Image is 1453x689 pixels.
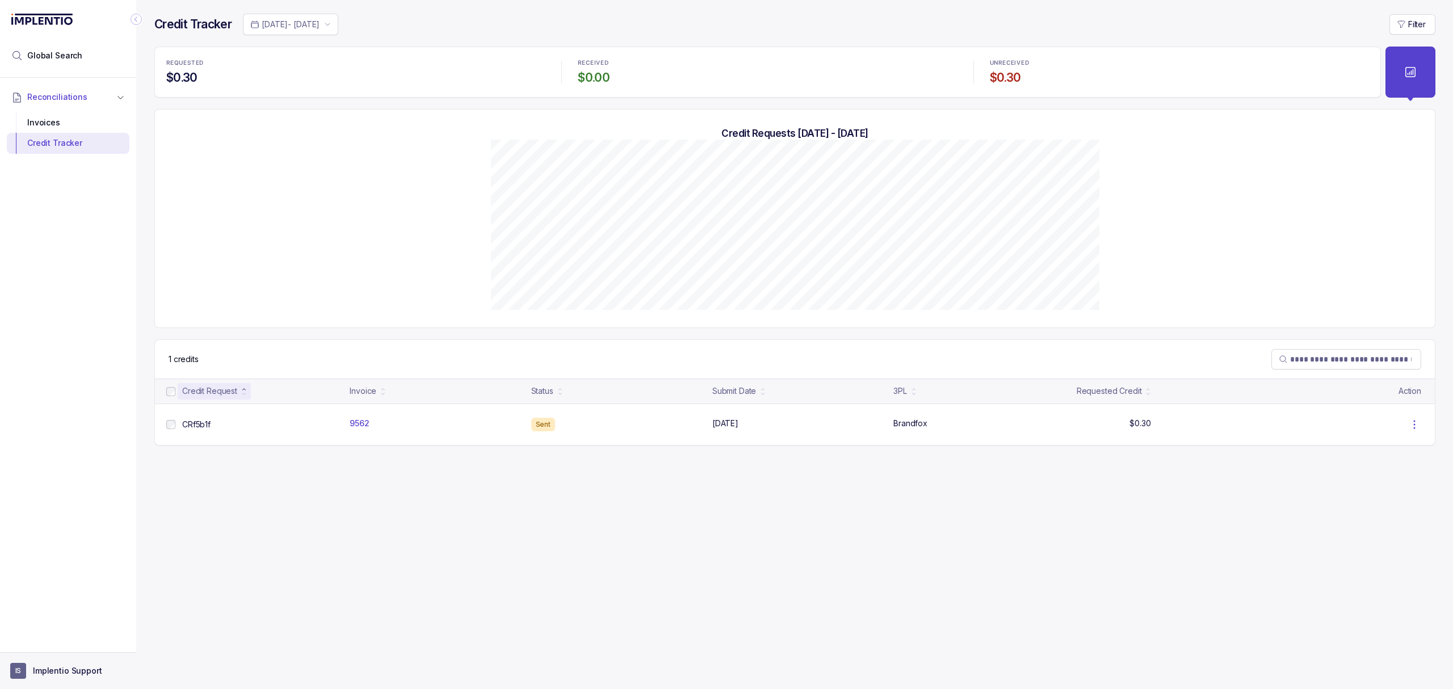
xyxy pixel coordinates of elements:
p: [DATE] [712,418,738,429]
search: Date Range Picker [250,19,320,30]
p: [DATE] - [DATE] [262,19,320,30]
h4: Credit Tracker [154,16,232,32]
h4: $0.30 [990,70,1369,86]
li: Statistic RECEIVED [571,52,964,93]
div: Collapse Icon [129,12,143,26]
div: Status [531,385,553,397]
span: Reconciliations [27,91,87,103]
h4: $0.30 [166,70,545,86]
div: Reconciliations [7,110,129,156]
li: Statistic UNRECEIVED [983,52,1376,93]
div: Invoice [350,385,376,397]
p: Action [1399,385,1421,397]
div: Credit Tracker [16,133,120,153]
span: Global Search [27,50,82,61]
h4: $0.00 [578,70,957,86]
li: Statistic REQUESTED [159,52,552,93]
div: Requested Credit [1077,385,1142,397]
button: Filter [1389,14,1435,35]
p: REQUESTED [166,60,204,66]
p: $0.30 [1129,418,1150,429]
search: Table Search Bar [1271,349,1421,369]
nav: Table Control [155,340,1435,379]
p: RECEIVED [578,60,608,66]
p: CRf5b1f [182,419,211,430]
button: Reconciliations [7,85,129,110]
div: Remaining page entries [169,354,199,365]
div: Credit Request [182,385,237,397]
input: checkbox-checkbox-all [166,420,175,429]
button: Date Range Picker [243,14,338,35]
p: UNRECEIVED [990,60,1030,66]
p: 1 credits [169,354,199,365]
ul: Statistic Highlights [154,47,1381,98]
p: Brandfox [893,418,927,429]
p: 9562 [350,418,369,429]
span: User initials [10,663,26,679]
button: User initialsImplentio Support [10,663,126,679]
div: Submit Date [712,385,756,397]
p: Filter [1408,19,1426,30]
div: Invoices [16,112,120,133]
div: 3PL [893,385,907,397]
h5: Credit Requests [DATE] - [DATE] [173,127,1417,140]
p: Implentio Support [33,665,102,677]
input: checkbox-checkbox-all [166,387,175,396]
div: Sent [531,418,556,431]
